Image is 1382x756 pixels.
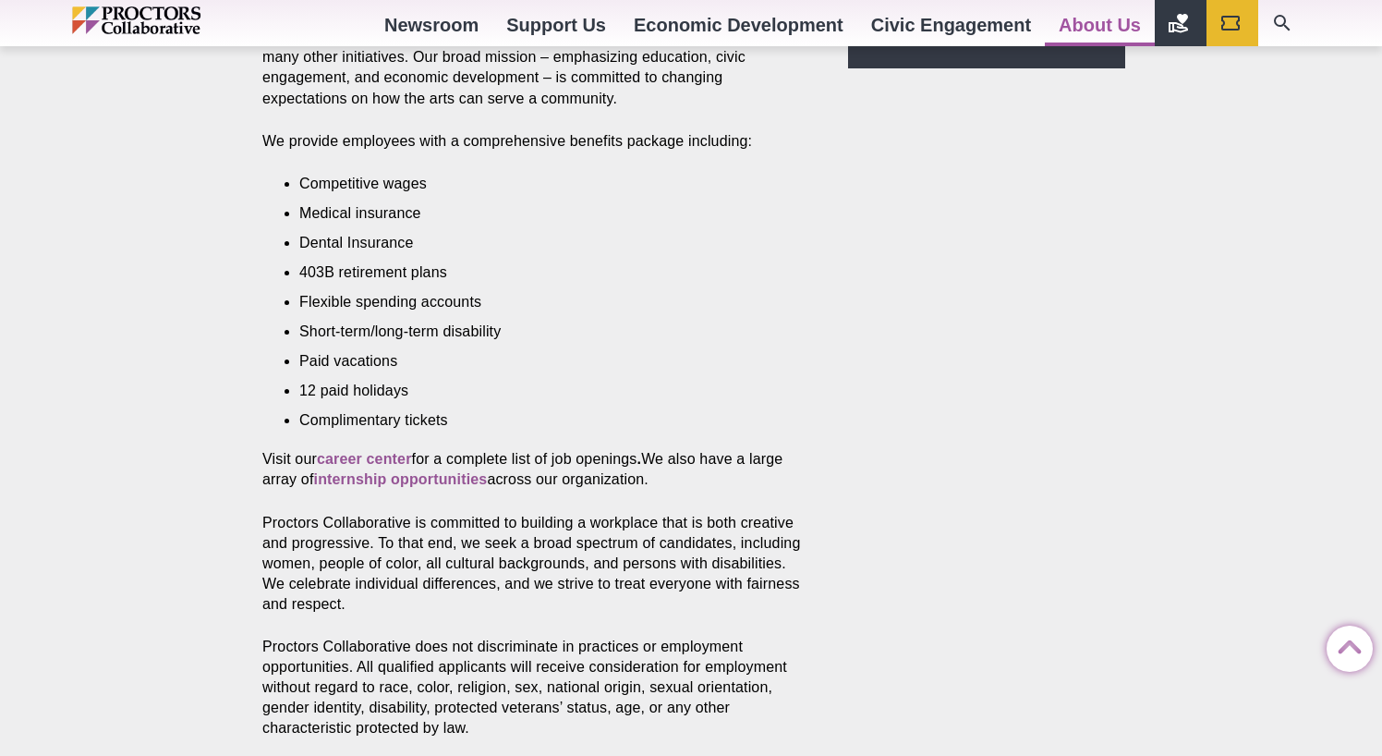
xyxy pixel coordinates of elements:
p: Proctors Collaborative does not discriminate in practices or employment opportunities. All qualif... [262,637,806,738]
a: career center [317,451,412,467]
li: Dental Insurance [299,233,778,253]
a: internship opportunities [314,471,488,487]
li: Complimentary tickets [299,410,778,431]
li: Short-term/long-term disability [299,322,778,342]
p: We provide employees with a comprehensive benefits package including: [262,131,806,152]
li: Competitive wages [299,174,778,194]
li: Paid vacations [299,351,778,372]
li: Medical insurance [299,203,778,224]
li: Flexible spending accounts [299,292,778,312]
li: 12 paid holidays [299,381,778,401]
img: Proctors logo [72,6,280,34]
a: Back to Top [1327,627,1364,664]
p: Visit our for a complete list of job openings We also have a large array of across our organization. [262,449,806,490]
strong: . [637,451,642,467]
li: 403B retirement plans [299,262,778,283]
p: Proctors Collaborative is committed to building a workplace that is both creative and progressive... [262,513,806,615]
